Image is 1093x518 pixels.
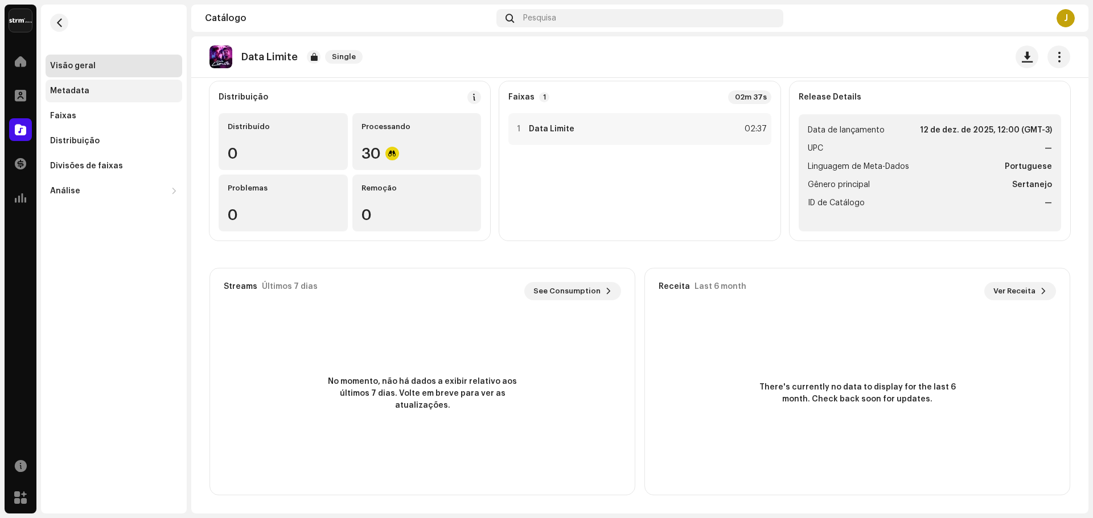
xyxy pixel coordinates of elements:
[46,130,182,152] re-m-nav-item: Distribuição
[228,184,339,193] div: Problemas
[808,160,909,173] span: Linguagem de Meta-Dados
[46,155,182,177] re-m-nav-item: Divisões de faixas
[808,178,870,192] span: Gênero principal
[50,61,96,71] div: Visão geral
[9,9,32,32] img: 408b884b-546b-4518-8448-1008f9c76b02
[920,123,1052,137] strong: 12 de dez. de 2025, 12:00 (GMT-3)
[984,282,1056,300] button: Ver Receita
[50,111,76,121] div: Faixas
[523,14,556,23] span: Pesquisa
[1057,9,1075,27] div: J
[1045,142,1052,155] strong: —
[209,45,232,68] img: 8e0a4d0b-e547-4c16-8db0-b4340e6b3e4e
[320,376,525,412] span: No momento, não há dados a exibir relativo aos últimos 7 dias. Volte em breve para ver as atualiz...
[742,122,767,136] div: 02:37
[50,86,89,96] div: Metadata
[1012,178,1052,192] strong: Sertanejo
[533,280,601,302] span: See Consumption
[993,280,1036,302] span: Ver Receita
[808,196,865,210] span: ID de Catálogo
[46,80,182,102] re-m-nav-item: Metadata
[50,161,123,171] div: Divisões de faixas
[524,282,621,300] button: See Consumption
[46,55,182,77] re-m-nav-item: Visão geral
[361,184,472,193] div: Remoção
[808,142,823,155] span: UPC
[50,187,80,196] div: Análise
[205,14,492,23] div: Catálogo
[659,282,690,291] div: Receita
[1005,160,1052,173] strong: Portuguese
[241,51,298,63] p: Data Limite
[1045,196,1052,210] strong: —
[808,123,885,137] span: Data de lançamento
[325,50,363,64] span: Single
[46,180,182,202] re-m-nav-dropdown: Análise
[755,382,960,405] span: There's currently no data to display for the last 6 month. Check back soon for updates.
[224,282,257,291] div: Streams
[46,105,182,127] re-m-nav-item: Faixas
[529,125,574,134] strong: Data Limite
[262,282,318,291] div: Últimos 7 dias
[695,282,746,291] div: Last 6 month
[50,136,100,146] div: Distribuição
